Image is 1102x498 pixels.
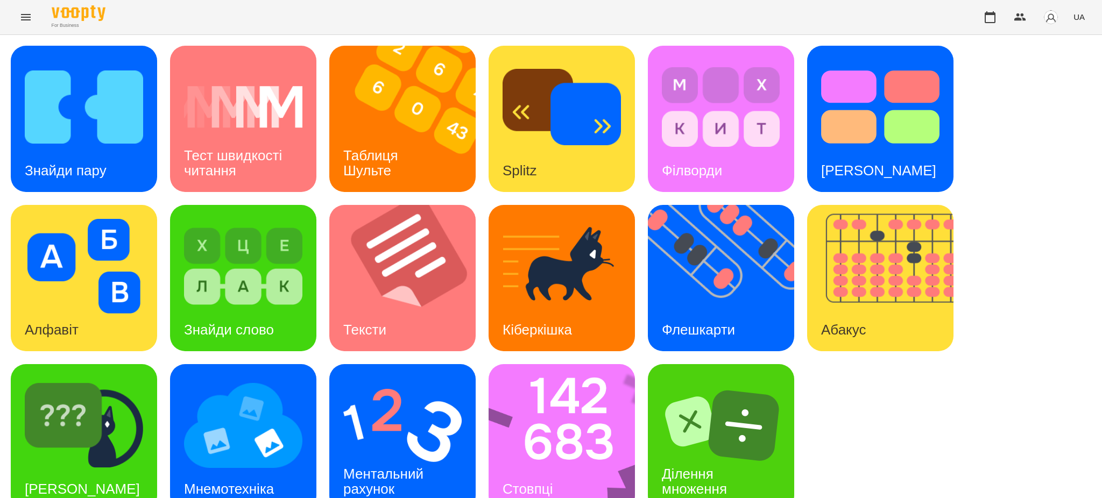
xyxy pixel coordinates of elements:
[489,46,635,192] a: SplitzSplitz
[662,162,722,179] h3: Філворди
[648,46,794,192] a: ФілвордиФілворди
[11,205,157,351] a: АлфавітАлфавіт
[662,322,735,338] h3: Флешкарти
[11,46,157,192] a: Знайди паруЗнайди пару
[25,378,143,473] img: Знайди Кіберкішку
[184,378,302,473] img: Мнемотехніка
[648,205,794,351] a: ФлешкартиФлешкарти
[343,378,462,473] img: Ментальний рахунок
[662,60,780,154] img: Філворди
[52,22,105,29] span: For Business
[1043,10,1058,25] img: avatar_s.png
[503,322,572,338] h3: Кіберкішка
[25,219,143,314] img: Алфавіт
[821,162,936,179] h3: [PERSON_NAME]
[648,205,808,351] img: Флешкарти
[25,60,143,154] img: Знайди пару
[170,205,316,351] a: Знайди словоЗнайди слово
[489,205,635,351] a: КіберкішкаКіберкішка
[343,147,402,178] h3: Таблиця Шульте
[184,481,274,497] h3: Мнемотехніка
[329,205,476,351] a: ТекстиТексти
[184,322,274,338] h3: Знайди слово
[184,219,302,314] img: Знайди слово
[821,60,939,154] img: Тест Струпа
[329,46,476,192] a: Таблиця ШультеТаблиця Шульте
[343,322,386,338] h3: Тексти
[503,60,621,154] img: Splitz
[170,46,316,192] a: Тест швидкості читанняТест швидкості читання
[1073,11,1085,23] span: UA
[343,466,427,496] h3: Ментальний рахунок
[25,322,79,338] h3: Алфавіт
[1069,7,1089,27] button: UA
[184,60,302,154] img: Тест швидкості читання
[13,4,39,30] button: Menu
[184,147,286,178] h3: Тест швидкості читання
[25,481,140,497] h3: [PERSON_NAME]
[503,162,537,179] h3: Splitz
[662,466,727,496] h3: Ділення множення
[25,162,107,179] h3: Знайди пару
[503,481,553,497] h3: Стовпці
[503,219,621,314] img: Кіберкішка
[52,5,105,21] img: Voopty Logo
[807,205,953,351] a: АбакусАбакус
[329,205,489,351] img: Тексти
[807,205,967,351] img: Абакус
[807,46,953,192] a: Тест Струпа[PERSON_NAME]
[821,322,866,338] h3: Абакус
[329,46,489,192] img: Таблиця Шульте
[662,378,780,473] img: Ділення множення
